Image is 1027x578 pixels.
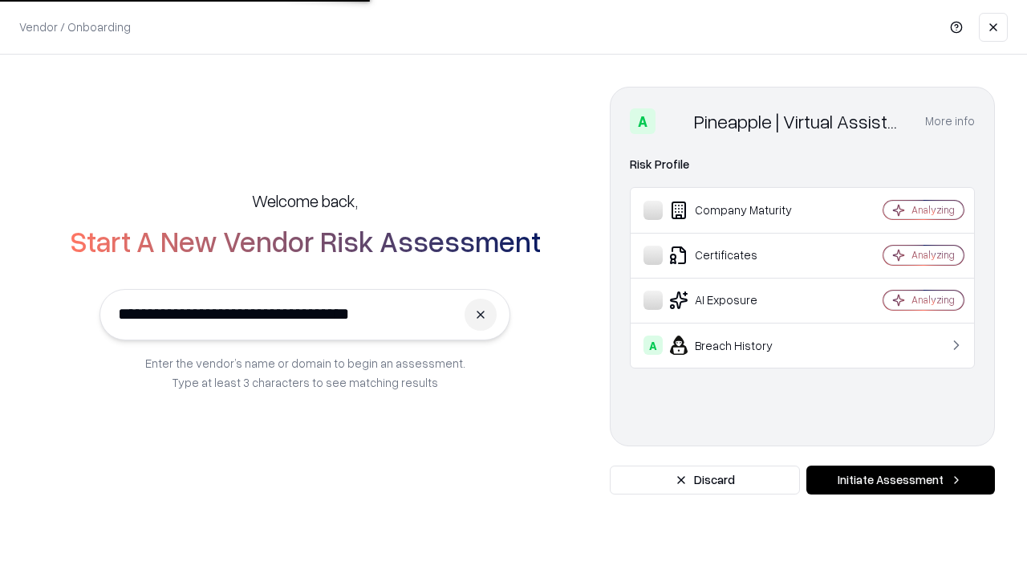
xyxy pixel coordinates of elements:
[70,225,541,257] h2: Start A New Vendor Risk Assessment
[643,291,835,310] div: AI Exposure
[911,203,955,217] div: Analyzing
[806,466,995,495] button: Initiate Assessment
[643,246,835,265] div: Certificates
[911,248,955,262] div: Analyzing
[662,108,688,134] img: Pineapple | Virtual Assistant Agency
[925,107,975,136] button: More info
[19,18,131,35] p: Vendor / Onboarding
[630,108,656,134] div: A
[630,155,975,174] div: Risk Profile
[252,189,358,212] h5: Welcome back,
[643,201,835,220] div: Company Maturity
[643,336,835,355] div: Breach History
[911,293,955,307] div: Analyzing
[610,466,800,495] button: Discard
[145,353,465,392] p: Enter the vendor’s name or domain to begin an assessment. Type at least 3 characters to see match...
[694,108,906,134] div: Pineapple | Virtual Assistant Agency
[643,336,663,355] div: A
